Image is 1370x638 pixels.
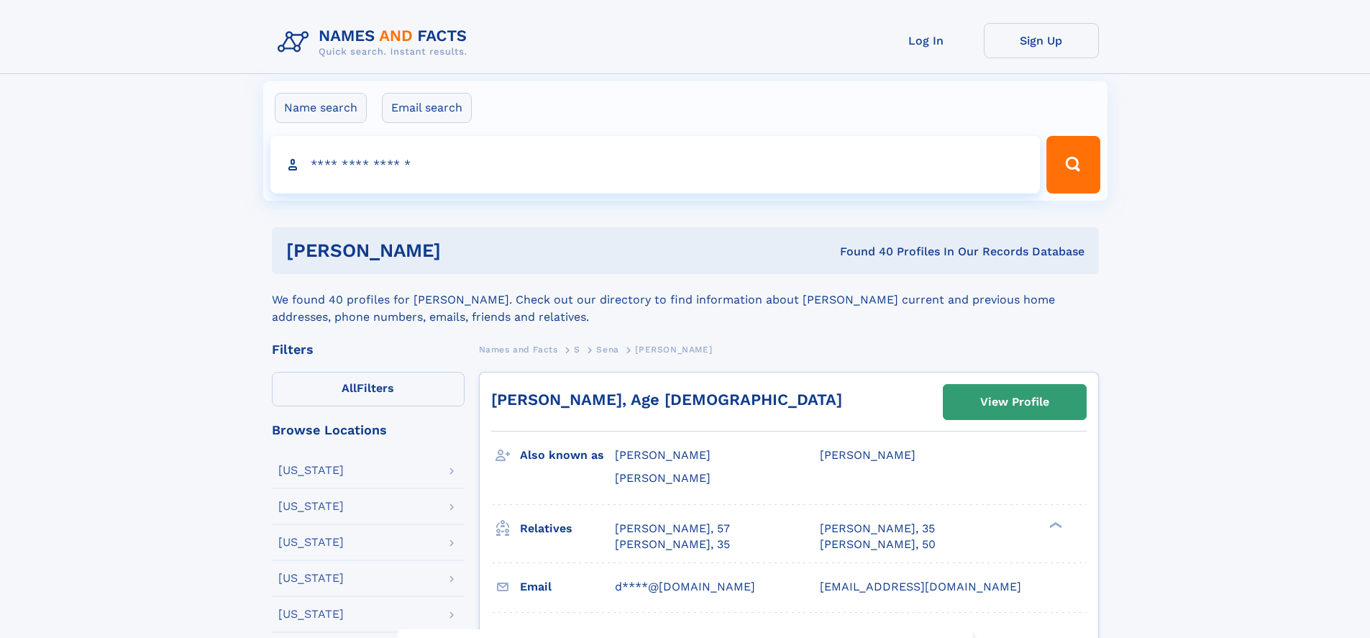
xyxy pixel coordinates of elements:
a: [PERSON_NAME], 50 [820,537,936,552]
span: [PERSON_NAME] [615,448,711,462]
span: [EMAIL_ADDRESS][DOMAIN_NAME] [820,580,1021,593]
div: Found 40 Profiles In Our Records Database [640,244,1084,260]
span: [PERSON_NAME] [820,448,915,462]
div: View Profile [980,386,1049,419]
div: We found 40 profiles for [PERSON_NAME]. Check out our directory to find information about [PERSON... [272,274,1099,326]
span: All [342,381,357,395]
a: [PERSON_NAME], 35 [615,537,730,552]
div: Browse Locations [272,424,465,437]
a: [PERSON_NAME], 35 [820,521,935,537]
a: S [574,340,580,358]
h3: Also known as [520,443,615,468]
img: Logo Names and Facts [272,23,479,62]
button: Search Button [1046,136,1100,193]
a: [PERSON_NAME], 57 [615,521,730,537]
span: S [574,345,580,355]
div: [US_STATE] [278,537,344,548]
div: ❯ [1046,520,1063,529]
a: View Profile [944,385,1086,419]
h1: [PERSON_NAME] [286,242,641,260]
div: [US_STATE] [278,609,344,620]
input: search input [270,136,1041,193]
div: [US_STATE] [278,465,344,476]
a: Log In [869,23,984,58]
h3: Email [520,575,615,599]
a: Names and Facts [479,340,558,358]
a: Sena [596,340,618,358]
h3: Relatives [520,516,615,541]
label: Email search [382,93,472,123]
div: [US_STATE] [278,573,344,584]
a: [PERSON_NAME], Age [DEMOGRAPHIC_DATA] [491,391,842,409]
div: [US_STATE] [278,501,344,512]
label: Name search [275,93,367,123]
span: [PERSON_NAME] [615,471,711,485]
span: Sena [596,345,618,355]
span: [PERSON_NAME] [635,345,712,355]
a: Sign Up [984,23,1099,58]
label: Filters [272,372,465,406]
div: Filters [272,343,465,356]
